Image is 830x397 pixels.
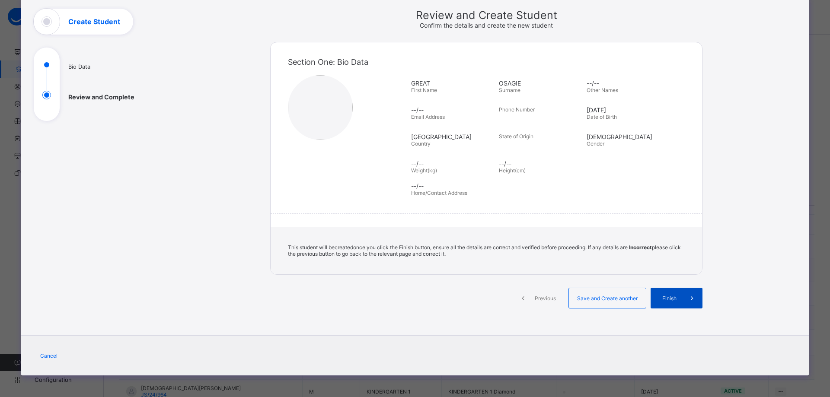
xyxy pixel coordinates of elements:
[587,79,670,87] span: --/--
[411,160,495,167] span: --/--
[587,133,670,140] span: [DEMOGRAPHIC_DATA]
[288,244,681,257] span: This student will be created once you click the Finish button, ensure all the details are correct...
[411,79,495,87] span: GREAT
[411,87,437,93] span: First Name
[629,244,652,251] b: Incorrect
[411,190,467,196] span: Home/Contact Address
[420,22,553,29] span: Confirm the details and create the new student
[411,133,495,140] span: [GEOGRAPHIC_DATA]
[587,106,670,114] span: [DATE]
[499,79,582,87] span: OSAGIE
[411,140,431,147] span: Country
[40,353,57,359] span: Cancel
[68,18,120,25] h1: Create Student
[411,167,437,174] span: Weight(kg)
[499,160,582,167] span: --/--
[499,133,533,140] span: State of Origin
[288,57,368,67] span: Section One: Bio Data
[411,114,445,120] span: Email Address
[411,182,689,190] span: --/--
[575,295,639,302] span: Save and Create another
[587,140,604,147] span: Gender
[499,87,520,93] span: Surname
[587,114,617,120] span: Date of Birth
[657,295,682,302] span: Finish
[499,106,535,113] span: Phone Number
[499,167,526,174] span: Height(cm)
[270,9,702,22] span: Review and Create Student
[411,106,495,114] span: --/--
[533,295,557,302] span: Previous
[587,87,618,93] span: Other Names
